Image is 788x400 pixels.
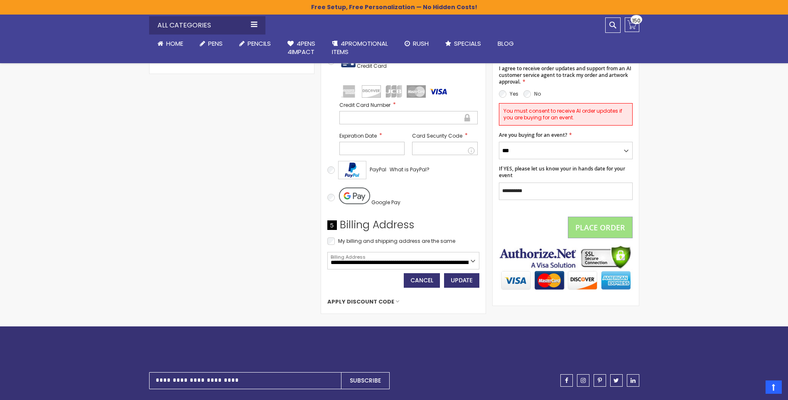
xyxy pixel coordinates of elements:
[396,35,437,53] a: Rush
[499,103,633,126] div: You must consent to receive AI order updates if you are buying for an event.
[429,85,448,98] img: visa
[464,113,471,123] div: Secure transaction
[444,273,479,288] button: Update
[166,39,183,48] span: Home
[362,85,381,98] img: discover
[577,374,589,387] a: instagram
[287,39,315,56] span: 4Pens 4impact
[384,85,403,98] img: jcb
[454,39,481,48] span: Specials
[766,380,782,394] a: Top
[625,17,639,32] a: 150
[627,374,639,387] a: linkedin
[231,35,279,53] a: Pencils
[149,16,265,35] div: All Categories
[498,39,514,48] span: Blog
[412,132,478,140] label: Card Security Code
[324,35,396,62] a: 4PROMOTIONALITEMS
[413,39,429,48] span: Rush
[499,65,631,85] span: I agree to receive order updates and support from an AI customer service agent to track my order ...
[407,85,426,98] img: mastercard
[489,35,522,53] a: Blog
[594,374,606,387] a: pinterest
[451,276,473,284] span: Update
[341,372,390,389] button: Subscribe
[339,188,370,204] img: Pay with Google Pay
[339,85,358,98] img: amex
[327,218,479,236] div: Billing Address
[370,166,386,173] span: PayPal
[332,39,388,56] span: 4PROMOTIONAL ITEMS
[248,39,271,48] span: Pencils
[371,199,400,206] span: Google Pay
[339,132,405,140] label: Expiration Date
[632,17,641,25] span: 150
[565,378,568,383] span: facebook
[560,374,573,387] a: facebook
[390,166,430,173] span: What is PayPal?
[279,35,324,62] a: 4Pens4impact
[327,298,394,306] span: Apply Discount Code
[631,378,636,383] span: linkedin
[437,35,489,53] a: Specials
[510,90,518,97] label: Yes
[338,237,455,244] span: My billing and shipping address are the same
[499,165,625,179] span: If YES, please let us know your in hands date for your event
[338,161,366,179] img: Acceptance Mark
[499,131,567,138] span: Are you buying for an event?
[350,376,381,385] span: Subscribe
[581,378,586,383] span: instagram
[191,35,231,53] a: Pens
[614,378,619,383] span: twitter
[404,273,440,288] button: Cancel
[610,374,623,387] a: twitter
[149,35,191,53] a: Home
[598,378,602,383] span: pinterest
[357,62,387,69] span: Credit Card
[208,39,223,48] span: Pens
[534,90,541,97] label: No
[339,101,478,109] label: Credit Card Number
[410,276,433,284] span: Cancel
[390,165,430,175] a: What is PayPal?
